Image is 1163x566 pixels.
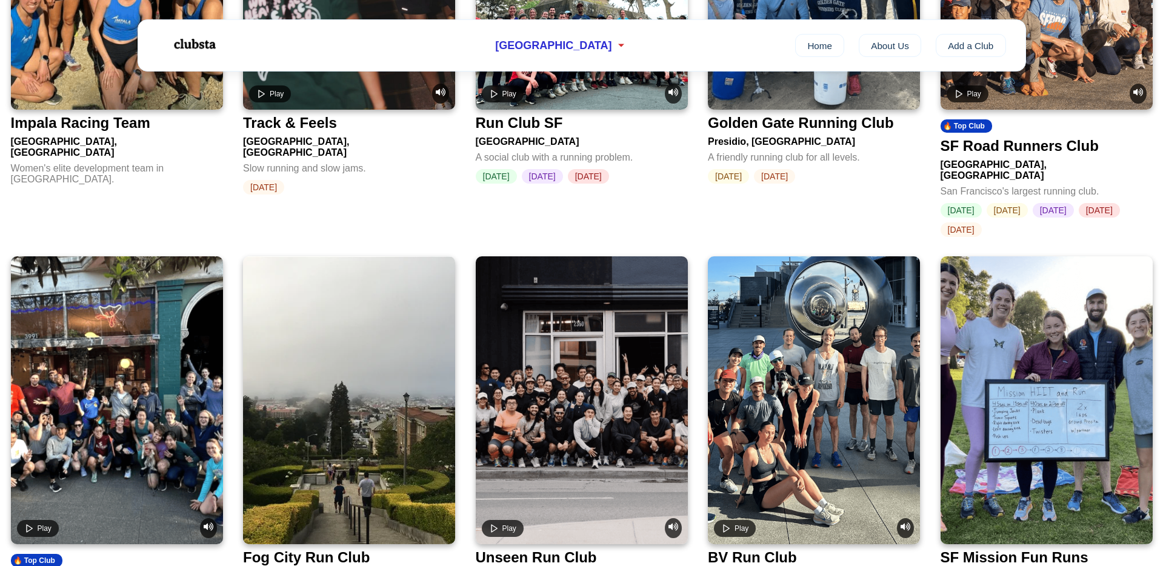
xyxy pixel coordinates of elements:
[249,85,291,102] button: Play video
[795,34,844,57] a: Home
[1079,203,1120,218] span: [DATE]
[941,222,982,237] span: [DATE]
[243,256,455,544] img: Fog City Run Club
[476,169,517,184] span: [DATE]
[1130,84,1147,104] button: Mute video
[665,84,682,104] button: Mute video
[476,115,563,132] div: Run Club SF
[708,132,920,147] div: Presidio, [GEOGRAPHIC_DATA]
[859,34,921,57] a: About Us
[735,524,748,533] span: Play
[17,520,59,537] button: Play video
[502,524,516,533] span: Play
[1033,203,1074,218] span: [DATE]
[754,169,795,184] span: [DATE]
[522,169,563,184] span: [DATE]
[947,85,988,102] button: Play video
[941,256,1153,544] img: SF Mission Fun Runs
[941,138,1099,155] div: SF Road Runners Club
[708,147,920,163] div: A friendly running club for all levels.
[987,203,1028,218] span: [DATE]
[200,518,217,538] button: Mute video
[38,524,52,533] span: Play
[270,90,284,98] span: Play
[941,549,1088,566] div: SF Mission Fun Runs
[936,34,1006,57] a: Add a Club
[708,169,749,184] span: [DATE]
[941,181,1153,197] div: San Francisco's largest running club.
[11,158,223,185] div: Women's elite development team in [GEOGRAPHIC_DATA].
[476,132,688,147] div: [GEOGRAPHIC_DATA]
[495,39,611,52] span: [GEOGRAPHIC_DATA]
[432,84,449,104] button: Mute video
[897,518,914,538] button: Mute video
[243,132,455,158] div: [GEOGRAPHIC_DATA], [GEOGRAPHIC_DATA]
[482,85,524,102] button: Play video
[243,158,455,174] div: Slow running and slow jams.
[714,520,756,537] button: Play video
[243,549,370,566] div: Fog City Run Club
[708,549,797,566] div: BV Run Club
[476,549,597,566] div: Unseen Run Club
[708,115,894,132] div: Golden Gate Running Club
[941,203,982,218] span: [DATE]
[158,29,230,59] img: Logo
[941,155,1153,181] div: [GEOGRAPHIC_DATA], [GEOGRAPHIC_DATA]
[482,520,524,537] button: Play video
[11,115,150,132] div: Impala Racing Team
[476,147,688,163] div: A social club with a running problem.
[502,90,516,98] span: Play
[568,169,609,184] span: [DATE]
[941,119,992,133] div: 🔥 Top Club
[665,518,682,538] button: Mute video
[243,115,337,132] div: Track & Feels
[243,180,284,195] span: [DATE]
[11,132,223,158] div: [GEOGRAPHIC_DATA], [GEOGRAPHIC_DATA]
[967,90,981,98] span: Play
